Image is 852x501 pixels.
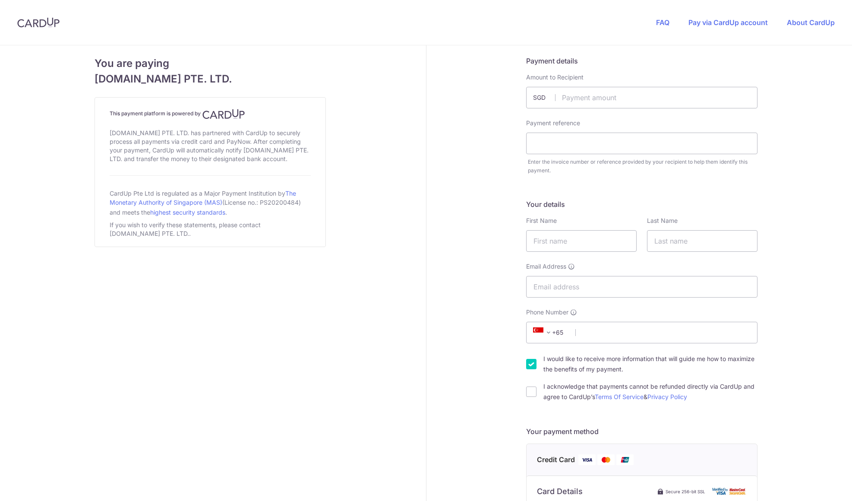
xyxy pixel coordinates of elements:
iframe: Opens a widget where you can find more information [797,475,843,497]
span: +65 [530,327,569,338]
span: [DOMAIN_NAME] PTE. LTD. [95,71,326,87]
div: Enter the invoice number or reference provided by your recipient to help them identify this payment. [528,158,757,175]
a: FAQ [656,18,669,27]
h5: Your payment method [526,426,757,437]
input: Last name [647,230,757,252]
span: You are paying [95,56,326,71]
span: Phone Number [526,308,568,317]
a: Terms Of Service [595,393,644,400]
span: Email Address [526,262,566,271]
input: Payment amount [526,87,757,108]
a: highest security standards [150,209,225,216]
img: Visa [578,454,596,465]
h5: Payment details [526,56,757,66]
label: First Name [526,216,557,225]
input: Email address [526,276,757,298]
img: Mastercard [597,454,615,465]
h4: This payment platform is powered by [110,109,311,119]
label: Amount to Recipient [526,73,584,82]
div: If you wish to verify these statements, please contact [DOMAIN_NAME] PTE. LTD.. [110,219,311,240]
img: Union Pay [616,454,634,465]
a: About CardUp [787,18,835,27]
label: I would like to receive more information that will guide me how to maximize the benefits of my pa... [543,354,757,374]
img: card secure [712,488,747,495]
div: [DOMAIN_NAME] PTE. LTD. has partnered with CardUp to securely process all payments via credit car... [110,127,311,165]
span: Secure 256-bit SSL [666,488,705,495]
a: Privacy Policy [647,393,687,400]
img: CardUp [17,17,60,28]
span: +65 [533,327,554,338]
h5: Your details [526,199,757,209]
span: Credit Card [537,454,575,465]
input: First name [526,230,637,252]
label: Last Name [647,216,678,225]
div: CardUp Pte Ltd is regulated as a Major Payment Institution by (License no.: PS20200484) and meets... [110,186,311,219]
a: Pay via CardUp account [688,18,768,27]
img: CardUp [202,109,245,119]
label: I acknowledge that payments cannot be refunded directly via CardUp and agree to CardUp’s & [543,381,757,402]
span: SGD [533,93,555,102]
h6: Card Details [537,486,583,497]
label: Payment reference [526,119,580,127]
